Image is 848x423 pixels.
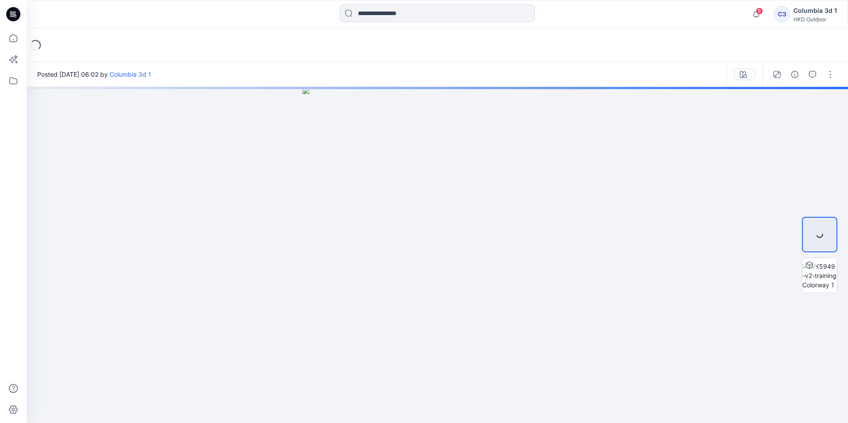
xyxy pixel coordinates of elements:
[756,8,763,15] span: 8
[802,262,837,290] img: WK5949-v2-training Colorway 1
[793,5,837,16] div: Columbia 3d 1
[37,70,151,79] span: Posted [DATE] 06:02 by
[302,87,573,423] img: eyJhbGciOiJIUzI1NiIsImtpZCI6IjAiLCJzbHQiOiJzZXMiLCJ0eXAiOiJKV1QifQ.eyJkYXRhIjp7InR5cGUiOiJzdG9yYW...
[793,16,837,23] div: HKD Outdoor
[788,67,802,82] button: Details
[110,70,151,78] a: Columbia 3d 1
[774,6,790,22] div: C3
